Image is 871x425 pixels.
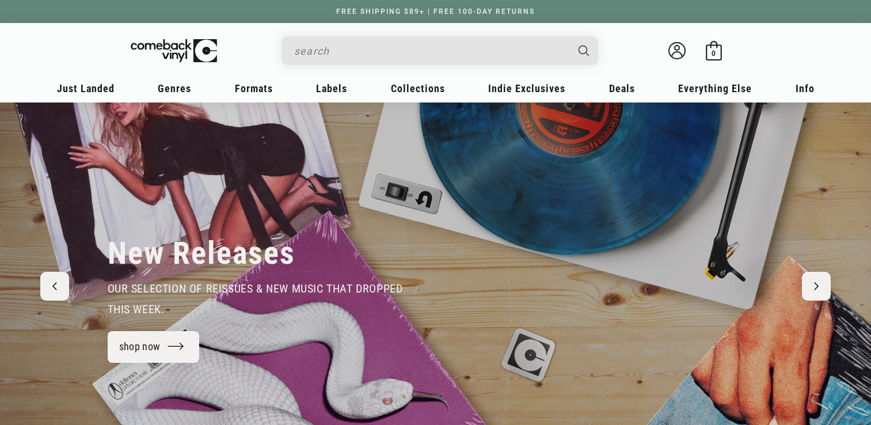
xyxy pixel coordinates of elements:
span: Info [796,82,815,94]
span: 0 [712,49,716,58]
button: Search [568,36,599,65]
span: Collections [391,82,445,94]
span: Formats [235,82,273,94]
span: Labels [316,82,347,94]
span: our selection of reissues & new music that dropped this week. [108,282,403,316]
span: Indie Exclusives [488,82,565,94]
button: Next slide [802,272,831,301]
span: Just Landed [57,82,115,94]
a: FREE SHIPPING $89+ | FREE 100-DAY RETURNS [325,7,546,16]
input: search [294,39,567,63]
div: Search [282,36,598,65]
span: Deals [609,82,635,94]
span: Everything Else [678,82,752,94]
button: Previous slide [40,272,69,301]
a: shop now [108,331,200,363]
h2: New Releases [108,234,295,272]
span: Genres [158,82,191,94]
